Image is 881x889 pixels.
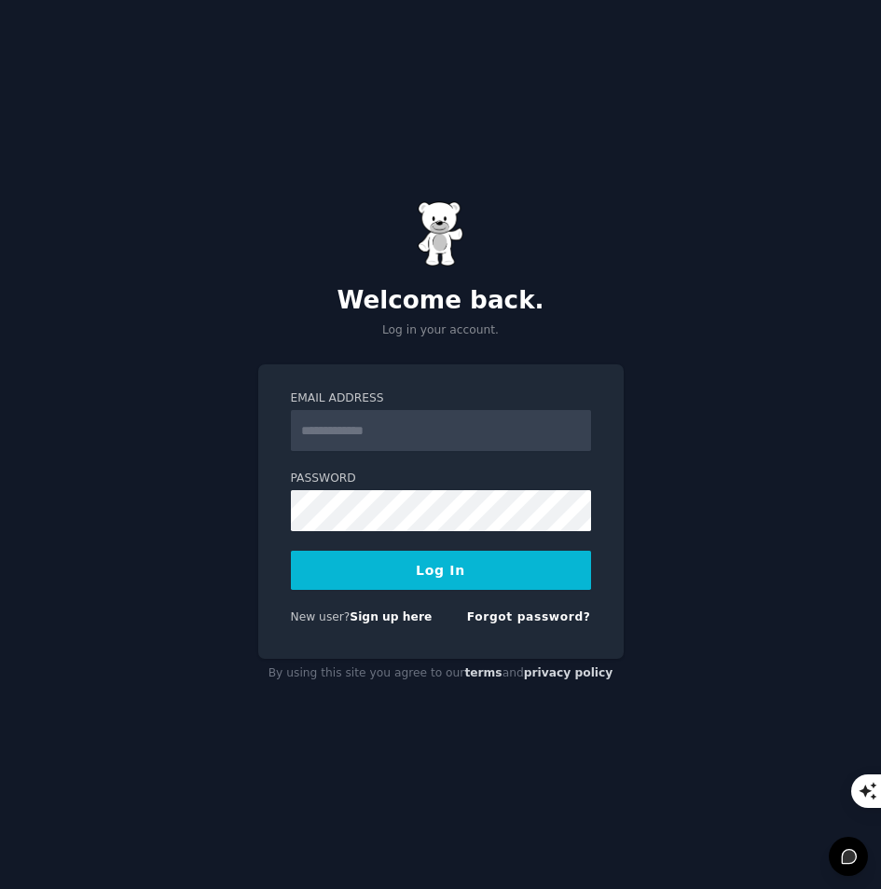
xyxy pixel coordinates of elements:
[258,322,624,339] p: Log in your account.
[291,390,591,407] label: Email Address
[350,610,432,623] a: Sign up here
[291,610,351,623] span: New user?
[258,286,624,316] h2: Welcome back.
[464,666,502,679] a: terms
[524,666,613,679] a: privacy policy
[291,471,591,487] label: Password
[418,201,464,267] img: Gummy Bear
[467,610,591,623] a: Forgot password?
[258,659,624,689] div: By using this site you agree to our and
[291,551,591,590] button: Log In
